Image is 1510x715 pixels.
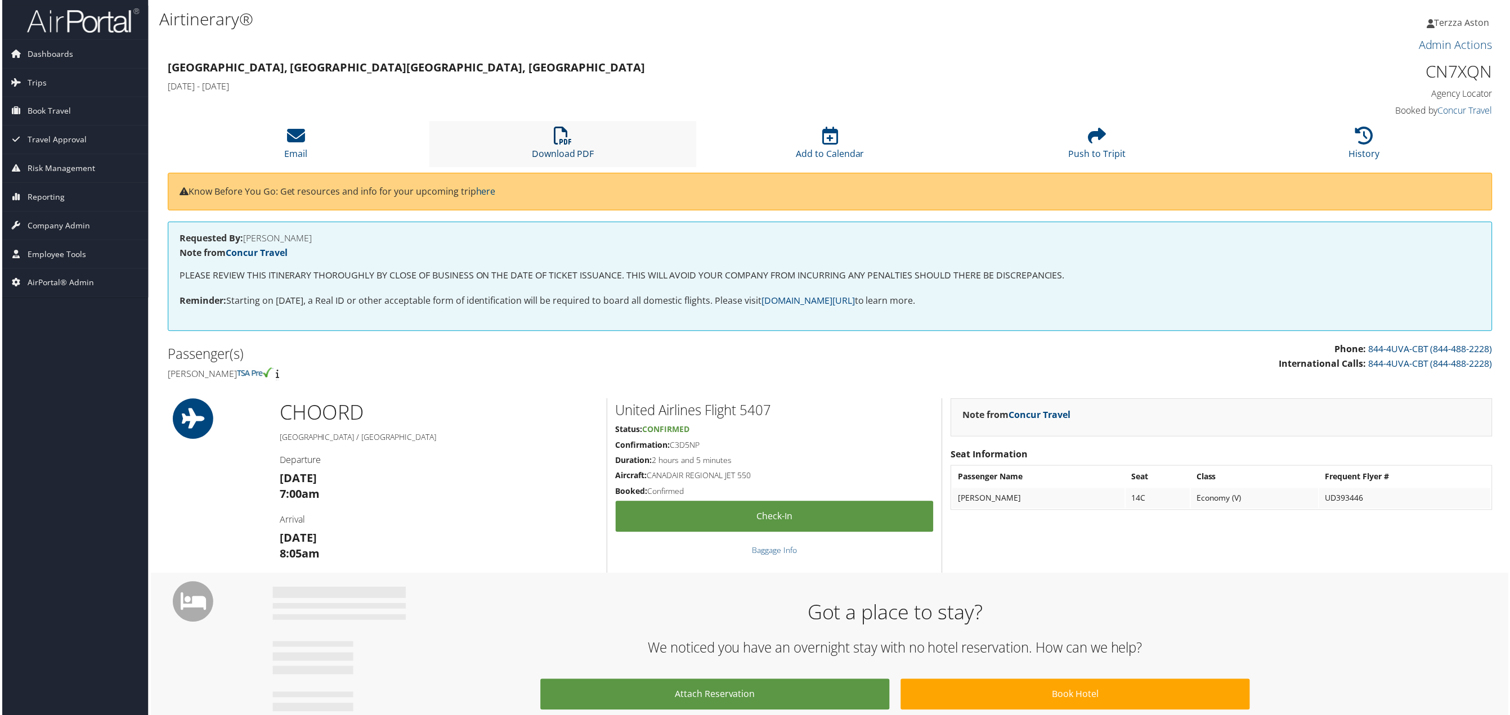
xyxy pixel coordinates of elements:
strong: Booked: [615,487,647,498]
strong: Phone: [1336,344,1368,356]
img: airportal-logo.png [25,7,137,34]
h1: Airtinerary® [158,7,1054,31]
strong: [DATE] [278,532,315,547]
h5: [GEOGRAPHIC_DATA] / [GEOGRAPHIC_DATA] [278,433,598,444]
a: Push to Tripit [1069,133,1127,160]
a: Terzza Aston [1428,6,1503,39]
a: History [1351,133,1382,160]
h4: Booked by [1175,105,1495,117]
span: Risk Management [25,155,93,183]
td: Economy (V) [1192,489,1320,510]
a: 844-4UVA-CBT (844-488-2228) [1370,344,1494,356]
span: Dashboards [25,40,71,68]
h1: CHO ORD [278,399,598,428]
a: Baggage Info [752,546,797,557]
strong: Note from [178,247,286,259]
h4: [PERSON_NAME] [166,368,822,381]
strong: [DATE] [278,472,315,487]
strong: [GEOGRAPHIC_DATA], [GEOGRAPHIC_DATA] [GEOGRAPHIC_DATA], [GEOGRAPHIC_DATA] [166,60,644,75]
a: Concur Travel [1009,410,1071,422]
td: 14C [1127,489,1191,510]
span: Terzza Aston [1436,16,1491,29]
strong: Status: [615,425,642,435]
h5: C3D5NP [615,440,934,452]
h4: [PERSON_NAME] [178,234,1482,243]
th: Class [1192,468,1320,488]
strong: Requested By: [178,232,241,245]
a: Concur Travel [224,247,286,259]
img: tsa-precheck.png [235,368,272,379]
a: Add to Calendar [796,133,864,160]
strong: International Calls: [1280,358,1368,371]
h5: 2 hours and 5 minutes [615,456,934,467]
h4: Departure [278,455,598,467]
p: Starting on [DATE], a Real ID or other acceptable form of identification will be required to boar... [178,295,1482,309]
h2: Passenger(s) [166,345,822,365]
td: [PERSON_NAME] [953,489,1126,510]
a: Attach Reservation [540,681,890,712]
h5: CANADAIR REGIONAL JET 550 [615,471,934,483]
span: Book Travel [25,97,69,125]
p: Know Before You Go: Get resources and info for your upcoming trip [178,185,1482,200]
h5: Confirmed [615,487,934,498]
span: Employee Tools [25,241,84,269]
th: Seat [1127,468,1191,488]
td: UD393446 [1321,489,1493,510]
p: PLEASE REVIEW THIS ITINERARY THOROUGHLY BY CLOSE OF BUSINESS ON THE DATE OF TICKET ISSUANCE. THIS... [178,269,1482,284]
span: AirPortal® Admin [25,269,92,298]
strong: Duration: [615,456,652,466]
strong: Reminder: [178,295,225,308]
a: Email [283,133,306,160]
strong: 7:00am [278,488,318,503]
h2: United Airlines Flight 5407 [615,402,934,421]
h4: [DATE] - [DATE] [166,80,1158,92]
strong: 8:05am [278,547,318,563]
a: 844-4UVA-CBT (844-488-2228) [1370,358,1494,371]
h4: Agency Locator [1175,88,1495,100]
strong: Aircraft: [615,471,647,482]
th: Frequent Flyer # [1321,468,1493,488]
strong: Confirmation: [615,440,670,451]
h1: CN7XQN [1175,60,1495,83]
strong: Seat Information [951,449,1028,461]
strong: Note from [963,410,1071,422]
a: here [475,186,495,198]
a: Book Hotel [901,681,1251,712]
span: Company Admin [25,212,88,240]
th: Passenger Name [953,468,1126,488]
span: Travel Approval [25,126,84,154]
span: Reporting [25,183,62,212]
a: Check-in [615,502,934,533]
span: Confirmed [642,425,689,435]
a: Download PDF [531,133,594,160]
a: [DOMAIN_NAME][URL] [761,295,855,308]
a: Concur Travel [1440,105,1494,117]
span: Trips [25,69,44,97]
h4: Arrival [278,515,598,527]
a: Admin Actions [1421,37,1494,52]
